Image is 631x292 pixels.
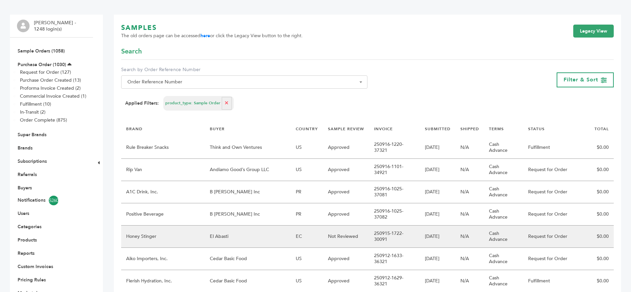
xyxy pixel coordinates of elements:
td: Not Reviewed [323,226,369,248]
a: here [200,33,210,39]
td: Cash Advance [484,137,523,159]
a: Super Brands [18,132,46,138]
a: INVOICE [374,126,393,132]
td: Rip Van [121,159,205,181]
a: Fulfillment (10) [20,101,51,107]
td: Approved [323,137,369,159]
td: Approved [323,159,369,181]
a: Categories [18,224,41,230]
a: STATUS [528,126,545,132]
label: Search by Order Reference Number [121,66,367,73]
td: B [PERSON_NAME] Inc [205,203,291,226]
td: 250916-1220-37321 [369,137,420,159]
td: US [291,248,323,270]
li: [PERSON_NAME] - 1248 login(s) [34,20,78,33]
td: Cash Advance [484,226,523,248]
td: N/A [455,226,484,248]
td: Aiko Importers, Inc. [121,248,205,270]
td: 250916-1025-37081 [369,181,420,203]
a: Proforma Invoice Created (2) [20,85,81,91]
a: Buyers [18,185,32,191]
td: [DATE] [420,248,455,270]
a: Purchase Order (1030) [18,61,66,68]
td: Andiamo Good’s Group LLC [205,159,291,181]
span: Order Reference Number [125,77,364,87]
a: Custom Invoices [18,263,53,270]
td: 250916-1025-37082 [369,203,420,226]
td: Honey Stinger [121,226,205,248]
td: [DATE] [420,203,455,226]
td: N/A [455,137,484,159]
a: Purchase Order Created (13) [20,77,81,83]
td: Positive Beverage [121,203,205,226]
td: Cash Advance [484,203,523,226]
img: profile.png [17,20,30,32]
span: 5260 [49,196,58,205]
a: Brands [18,145,33,151]
td: Approved [323,203,369,226]
td: Rule Breaker Snacks [121,137,205,159]
a: Products [18,237,37,243]
td: N/A [455,159,484,181]
a: TERMS [489,126,504,132]
td: $0.00 [587,159,614,181]
a: BUYER [210,126,225,132]
td: B [PERSON_NAME] Inc [205,181,291,203]
td: Cash Advance [484,159,523,181]
a: BRAND [126,126,142,132]
td: N/A [455,203,484,226]
td: [DATE] [420,226,455,248]
td: Request for Order [523,159,587,181]
span: The old orders page can be accessed or click the Legacy View button to the right. [121,33,303,39]
td: Cash Advance [484,181,523,203]
td: Think and Own Ventures [205,137,291,159]
a: Sample Orders (1058) [18,48,65,54]
td: PR [291,181,323,203]
a: TOTAL [594,126,609,132]
td: PR [291,203,323,226]
td: $0.00 [587,248,614,270]
a: Request for Order (127) [20,69,71,75]
a: COUNTRY [296,126,318,132]
td: Fulfillment [523,137,587,159]
h1: SAMPLES [121,23,303,33]
td: Approved [323,181,369,203]
td: 250912-1633-36321 [369,248,420,270]
td: N/A [455,181,484,203]
a: Commercial Invoice Created (1) [20,93,86,99]
td: Request for Order [523,181,587,203]
td: $0.00 [587,137,614,159]
a: SAMPLE REVIEW [328,126,364,132]
td: Cedar Basic Food [205,248,291,270]
td: EC [291,226,323,248]
a: Order Complete (875) [20,117,67,123]
a: Notifications5260 [18,196,85,205]
td: US [291,159,323,181]
td: $0.00 [587,181,614,203]
a: Pricing Rules [18,277,46,283]
td: $0.00 [587,203,614,226]
td: [DATE] [420,137,455,159]
td: Approved [323,248,369,270]
a: Referrals [18,171,37,178]
a: SHIPPED [460,126,479,132]
a: In-Transit (2) [20,109,45,115]
td: 250915-1722-30091 [369,226,420,248]
span: Filter & Sort [564,76,598,83]
td: A1C Drink, Inc. [121,181,205,203]
td: Request for Order [523,203,587,226]
td: Cash Advance [484,248,523,270]
td: [DATE] [420,181,455,203]
a: Subscriptions [18,158,47,164]
span: Search [121,47,142,56]
a: Reports [18,250,35,256]
td: $0.00 [587,226,614,248]
a: Users [18,210,29,217]
strong: Applied Filters: [125,100,159,107]
td: US [291,137,323,159]
td: Request for Order [523,226,587,248]
td: 250916-1101-34921 [369,159,420,181]
td: [DATE] [420,159,455,181]
td: N/A [455,248,484,270]
td: Request for Order [523,248,587,270]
